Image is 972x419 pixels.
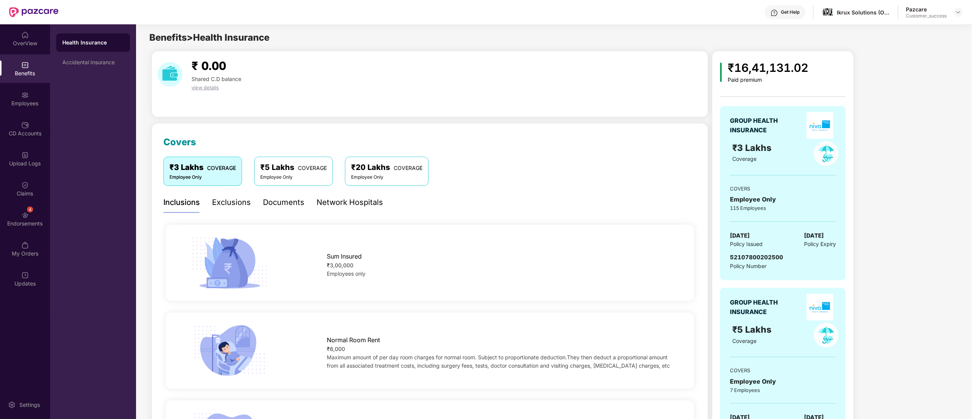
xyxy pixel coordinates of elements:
[192,76,241,82] span: Shared C.D balance
[21,121,29,129] img: svg+xml;base64,PHN2ZyBpZD0iQ0RfQWNjb3VudHMiIGRhdGEtbmFtZT0iQ0QgQWNjb3VudHMiIHhtbG5zPSJodHRwOi8vd3...
[730,377,836,386] div: Employee Only
[732,324,774,335] span: ₹5 Lakhs
[730,367,836,374] div: COVERS
[351,174,423,181] div: Employee Only
[906,6,947,13] div: Pazcare
[188,322,271,379] img: icon
[260,162,327,173] div: ₹5 Lakhs
[192,59,226,73] span: ₹ 0.00
[730,185,836,192] div: COVERS
[21,31,29,39] img: svg+xml;base64,PHN2ZyBpZD0iSG9tZSIgeG1sbnM9Imh0dHA6Ly93d3cudzMub3JnLzIwMDAvc3ZnIiB3aWR0aD0iMjAiIG...
[8,401,16,409] img: svg+xml;base64,PHN2ZyBpZD0iU2V0dGluZy0yMHgyMCIgeG1sbnM9Imh0dHA6Ly93d3cudzMub3JnLzIwMDAvc3ZnIiB3aW...
[730,231,750,240] span: [DATE]
[771,9,778,17] img: svg+xml;base64,PHN2ZyBpZD0iSGVscC0zMngzMiIgeG1sbnM9Imh0dHA6Ly93d3cudzMub3JnLzIwMDAvc3ZnIiB3aWR0aD...
[298,165,327,171] span: COVERAGE
[728,77,809,83] div: Paid premium
[9,7,59,17] img: New Pazcare Logo
[394,165,423,171] span: COVERAGE
[837,9,890,16] div: Ikrux Solutions (Opc) Private Limited
[728,59,809,77] div: ₹16,41,131.02
[781,9,800,15] div: Get Help
[955,9,961,15] img: svg+xml;base64,PHN2ZyBpZD0iRHJvcGRvd24tMzJ4MzIiIHhtbG5zPSJodHRwOi8vd3d3LnczLm9yZy8yMDAwL3N2ZyIgd2...
[21,241,29,249] img: svg+xml;base64,PHN2ZyBpZD0iTXlfT3JkZXJzIiBkYXRhLW5hbWU9Ik15IE9yZGVycyIgeG1sbnM9Imh0dHA6Ly93d3cudz...
[327,335,380,345] span: Normal Room Rent
[730,204,836,212] div: 115 Employees
[807,294,833,321] img: insurerLogo
[823,7,834,18] img: images%20(3).jpg
[62,59,124,65] div: Accidental Insurance
[192,84,219,90] span: view details
[351,162,423,173] div: ₹20 Lakhs
[149,32,269,43] span: Benefits > Health Insurance
[21,61,29,69] img: svg+xml;base64,PHN2ZyBpZD0iQmVuZWZpdHMiIHhtbG5zPSJodHRwOi8vd3d3LnczLm9yZy8yMDAwL3N2ZyIgd2lkdGg9Ij...
[327,270,366,277] span: Employees only
[317,197,383,208] div: Network Hospitals
[163,197,200,208] div: Inclusions
[17,401,42,409] div: Settings
[27,206,33,213] div: 4
[730,116,796,135] div: GROUP HEALTH INSURANCE
[263,197,304,208] div: Documents
[730,254,783,261] span: 52107800202500
[720,63,722,82] img: icon
[327,252,362,261] span: Sum Insured
[730,298,796,317] div: GROUP HEALTH INSURANCE
[260,174,327,181] div: Employee Only
[158,62,182,87] img: download
[212,197,251,208] div: Exclusions
[730,386,836,394] div: 7 Employees
[804,231,824,240] span: [DATE]
[327,354,670,369] span: Maximum amount of per day room charges for normal room. Subject to proportionate deduction.They t...
[21,211,29,219] img: svg+xml;base64,PHN2ZyBpZD0iRW5kb3JzZW1lbnRzIiB4bWxucz0iaHR0cDovL3d3dy53My5vcmcvMjAwMC9zdmciIHdpZH...
[732,156,757,162] span: Coverage
[188,234,271,292] img: icon
[21,271,29,279] img: svg+xml;base64,PHN2ZyBpZD0iVXBkYXRlZCIgeG1sbnM9Imh0dHA6Ly93d3cudzMub3JnLzIwMDAvc3ZnIiB3aWR0aD0iMj...
[906,13,947,19] div: Customer_success
[807,112,833,139] img: insurerLogo
[730,263,766,269] span: Policy Number
[21,181,29,189] img: svg+xml;base64,PHN2ZyBpZD0iQ2xhaW0iIHhtbG5zPSJodHRwOi8vd3d3LnczLm9yZy8yMDAwL3N2ZyIgd2lkdGg9IjIwIi...
[732,338,757,344] span: Coverage
[732,143,774,153] span: ₹3 Lakhs
[814,141,839,166] img: policyIcon
[207,165,236,171] span: COVERAGE
[730,240,763,248] span: Policy Issued
[814,323,839,348] img: policyIcon
[327,261,671,270] div: ₹3,00,000
[169,174,236,181] div: Employee Only
[327,345,671,353] div: ₹6,000
[804,240,836,248] span: Policy Expiry
[62,39,124,46] div: Health Insurance
[21,151,29,159] img: svg+xml;base64,PHN2ZyBpZD0iVXBsb2FkX0xvZ3MiIGRhdGEtbmFtZT0iVXBsb2FkIExvZ3MiIHhtbG5zPSJodHRwOi8vd3...
[21,91,29,99] img: svg+xml;base64,PHN2ZyBpZD0iRW1wbG95ZWVzIiB4bWxucz0iaHR0cDovL3d3dy53My5vcmcvMjAwMC9zdmciIHdpZHRoPS...
[730,195,836,204] div: Employee Only
[163,136,196,148] span: Covers
[169,162,236,173] div: ₹3 Lakhs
